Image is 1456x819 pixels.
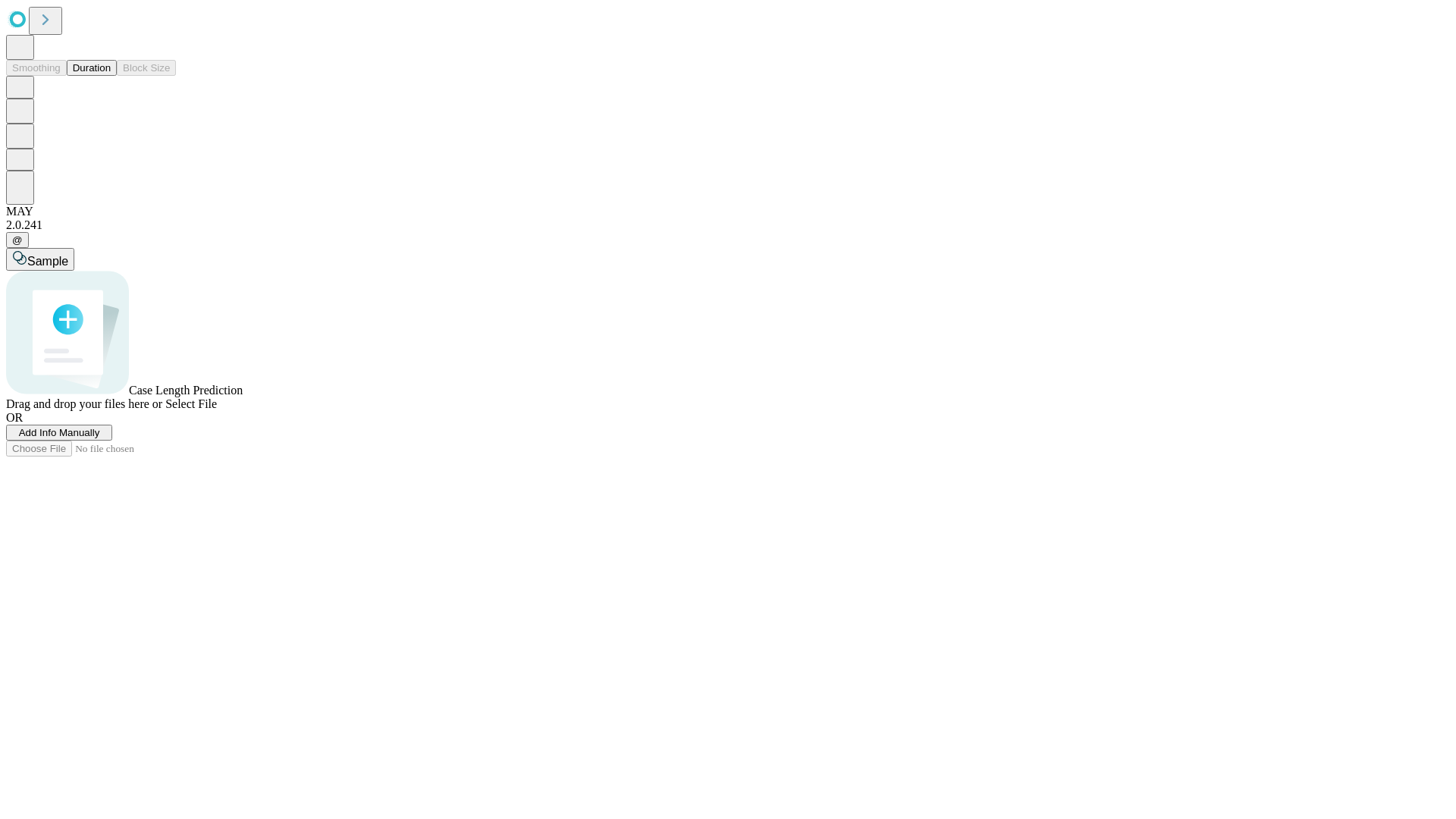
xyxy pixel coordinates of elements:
[6,205,1450,218] div: MAY
[19,427,100,438] span: Add Info Manually
[117,60,176,76] button: Block Size
[6,60,67,76] button: Smoothing
[6,397,162,410] span: Drag and drop your files here or
[129,384,243,397] span: Case Length Prediction
[165,397,217,410] span: Select File
[27,255,68,268] span: Sample
[6,411,23,424] span: OR
[6,248,74,271] button: Sample
[6,218,1450,232] div: 2.0.241
[12,234,23,246] span: @
[6,232,29,248] button: @
[6,425,112,441] button: Add Info Manually
[67,60,117,76] button: Duration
